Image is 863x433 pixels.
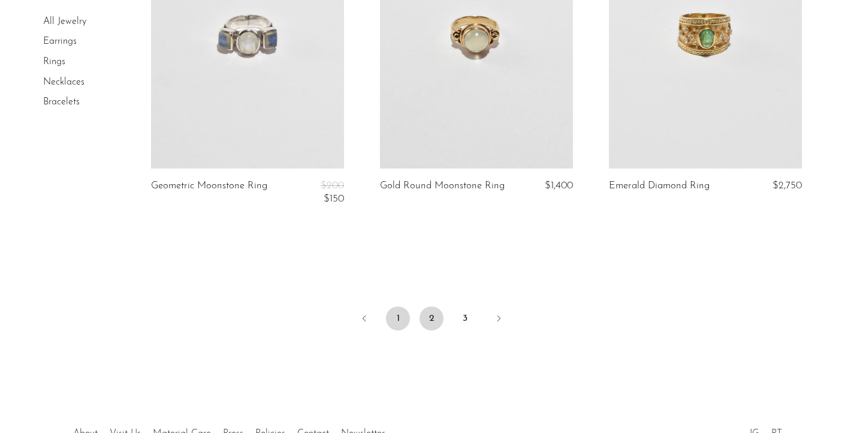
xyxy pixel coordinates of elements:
a: Emerald Diamond Ring [609,181,710,191]
span: $200 [321,181,344,191]
a: Gold Round Moonstone Ring [380,181,505,191]
a: Necklaces [43,77,85,87]
a: Next [487,306,511,333]
a: Geometric Moonstone Ring [151,181,267,205]
a: Previous [352,306,376,333]
a: 3 [453,306,477,330]
a: Bracelets [43,97,80,107]
a: Earrings [43,37,77,47]
span: $150 [324,194,344,204]
span: 2 [420,306,443,330]
span: $2,750 [773,181,802,191]
span: $1,400 [545,181,573,191]
a: 1 [386,306,410,330]
a: Rings [43,57,65,67]
a: All Jewelry [43,17,86,26]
